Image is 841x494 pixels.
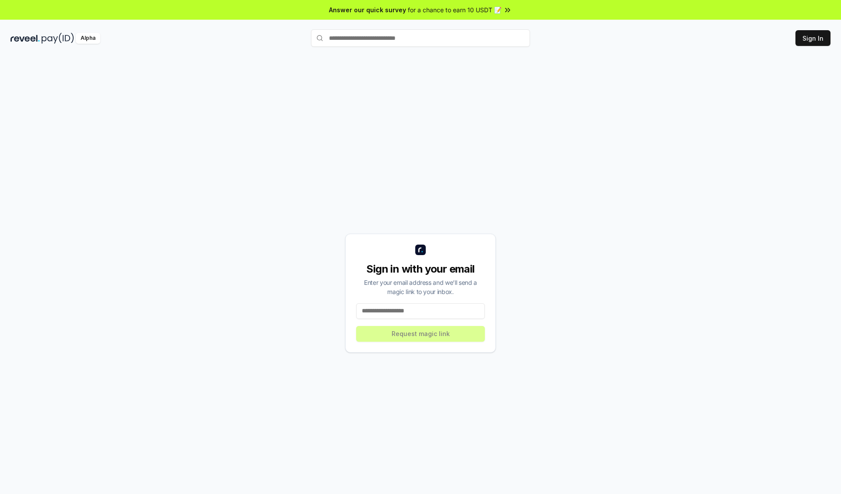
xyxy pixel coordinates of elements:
img: reveel_dark [11,33,40,44]
img: logo_small [415,245,426,255]
img: pay_id [42,33,74,44]
span: for a chance to earn 10 USDT 📝 [408,5,502,14]
div: Enter your email address and we’ll send a magic link to your inbox. [356,278,485,296]
div: Alpha [76,33,100,44]
span: Answer our quick survey [329,5,406,14]
button: Sign In [795,30,830,46]
div: Sign in with your email [356,262,485,276]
